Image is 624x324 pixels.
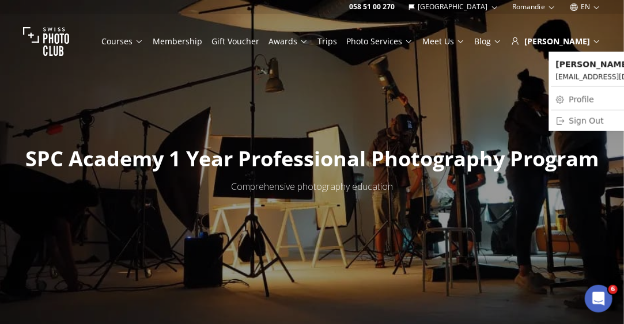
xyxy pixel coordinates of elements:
a: Trips [317,36,337,47]
img: Swiss photo club [23,18,69,64]
button: Blog [470,33,506,49]
button: Membership [148,33,207,49]
a: Blog [474,36,502,47]
span: SPC Academy 1 Year Professional Photography Program [25,144,599,173]
button: Awards [264,33,313,49]
span: 6 [608,285,618,294]
a: Membership [153,36,202,47]
iframe: Intercom live chat [585,285,612,312]
button: Gift Voucher [207,33,264,49]
button: Photo Services [342,33,418,49]
div: [PERSON_NAME] [511,36,601,47]
a: Gift Voucher [211,36,259,47]
a: Courses [101,36,143,47]
a: Meet Us [422,36,465,47]
a: Awards [268,36,308,47]
a: 058 51 00 270 [349,2,395,12]
button: Meet Us [418,33,470,49]
button: Trips [313,33,342,49]
button: Courses [97,33,148,49]
span: Comprehensive photography education [231,180,393,193]
a: Photo Services [346,36,413,47]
